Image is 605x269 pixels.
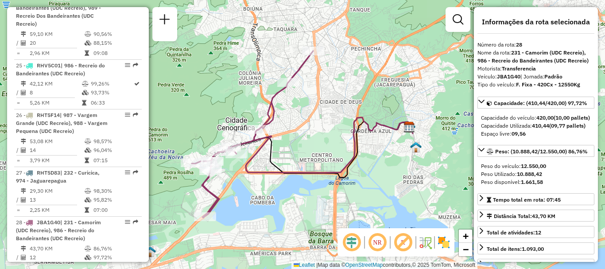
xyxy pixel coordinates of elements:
span: RHV5C01 [37,62,61,69]
td: 2,25 KM [29,206,84,214]
i: % de utilização do peso [85,188,91,194]
td: 93,73% [90,88,133,97]
i: % de utilização da cubagem [85,255,91,260]
span: Ocultar NR [367,232,388,253]
td: / [16,195,20,204]
span: − [463,244,469,255]
i: % de utilização da cubagem [82,90,89,95]
td: 13 [29,195,84,204]
i: % de utilização da cubagem [85,40,91,46]
strong: 420,00 [536,114,554,121]
h4: Informações da rota selecionada [477,18,594,26]
td: = [16,49,20,58]
td: 97,72% [93,253,138,262]
strong: (09,77 pallets) [549,122,586,129]
img: CDD Jacarepaguá [403,121,415,133]
em: Opções [125,219,130,225]
i: % de utilização do peso [85,139,91,144]
strong: JBA1G40 [497,73,520,80]
i: % de utilização da cubagem [85,148,91,153]
a: Zoom out [459,243,472,256]
a: Peso: (10.888,42/12.550,00) 86,76% [477,145,594,157]
div: Total de itens: [487,245,544,253]
strong: F. Fixa - 420Cx - 12550Kg [516,81,580,88]
span: | [316,262,318,268]
td: 59,10 KM [29,30,84,39]
span: | 987 - Vargem Grande (UDC Recreio), 988 - Vargem Pequena (UDC Recreio) [16,112,108,134]
td: 06:33 [90,98,133,107]
span: | 231 - Camorim (UDC Recreio), 986 - Recreio do Bandeirantes (UDC Recreio) [16,219,101,242]
span: Capacidade: (410,44/420,00) 97,72% [494,100,587,106]
i: Tempo total em rota [85,207,89,213]
span: Tempo total em rota: 07:45 [493,196,561,203]
span: RHT5F14 [37,112,60,118]
span: | Jornada: [520,73,562,80]
em: Rota exportada [133,112,138,117]
i: % de utilização do peso [82,81,89,86]
a: Distância Total:43,70 KM [477,210,594,222]
strong: 28 [516,41,522,48]
span: 26 - [16,112,108,134]
span: Peso: (10.888,42/12.550,00) 86,76% [495,148,588,155]
div: Capacidade Utilizada: [481,122,591,130]
div: Capacidade: (410,44/420,00) 97,72% [477,110,594,141]
td: 29,30 KM [29,187,84,195]
em: Opções [125,170,130,175]
a: OpenStreetMap [345,262,383,268]
i: Tempo total em rota [82,100,86,105]
td: 88,15% [93,39,138,47]
em: Rota exportada [133,62,138,68]
span: | 986 - Recreio do Bandeirantes (UDC Recreio) [16,62,105,77]
td: 42,12 KM [29,79,81,88]
a: Exibir filtros [449,11,467,28]
td: 98,57% [93,137,138,146]
td: 09:08 [93,49,138,58]
em: Rota exportada [133,170,138,175]
td: 99,26% [90,79,133,88]
i: Tempo total em rota [85,51,89,56]
div: Map data © contributors,© 2025 TomTom, Microsoft [291,261,477,269]
div: Motorista: [477,65,594,73]
span: + [463,230,469,242]
strong: 1.661,58 [521,179,543,185]
em: Opções [125,62,130,68]
a: Zoom in [459,230,472,243]
td: 8 [29,88,81,97]
td: 90,56% [93,30,138,39]
strong: Padrão [544,73,562,80]
strong: 410,44 [532,122,549,129]
div: Espaço livre: [481,130,591,138]
i: Tempo total em rota [85,158,89,163]
strong: 231 - Camorim (UDC Recreio), 986 - Recreio do Bandeirantes (UDC Recreio) [477,49,589,64]
i: Total de Atividades [21,148,26,153]
a: Total de itens:1.093,00 [477,242,594,254]
span: 28 - [16,219,101,242]
strong: 10.888,42 [517,171,542,177]
td: = [16,98,20,107]
span: Exibir rótulo [392,232,414,253]
strong: 1.093,00 [522,246,544,252]
span: RHT5D83 [37,169,60,176]
span: Total de atividades: [487,229,541,236]
td: 14 [29,146,84,155]
i: Distância Total [21,81,26,86]
td: / [16,88,20,97]
span: JBA1G40 [37,219,60,226]
td: 86,76% [93,244,138,253]
div: Número da rota: [477,41,594,49]
i: % de utilização do peso [85,31,91,37]
i: Distância Total [21,246,26,251]
td: 43,70 KM [29,244,84,253]
i: Distância Total [21,31,26,37]
td: 53,08 KM [29,137,84,146]
em: Rota exportada [133,219,138,225]
i: % de utilização do peso [85,246,91,251]
td: 07:00 [93,206,138,214]
strong: 12.550,00 [521,163,546,169]
i: % de utilização da cubagem [85,197,91,203]
td: = [16,156,20,165]
td: 96,04% [93,146,138,155]
div: Distância Total: [487,212,555,220]
a: Nova sessão e pesquisa [156,11,174,31]
span: 27 - [16,169,100,184]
